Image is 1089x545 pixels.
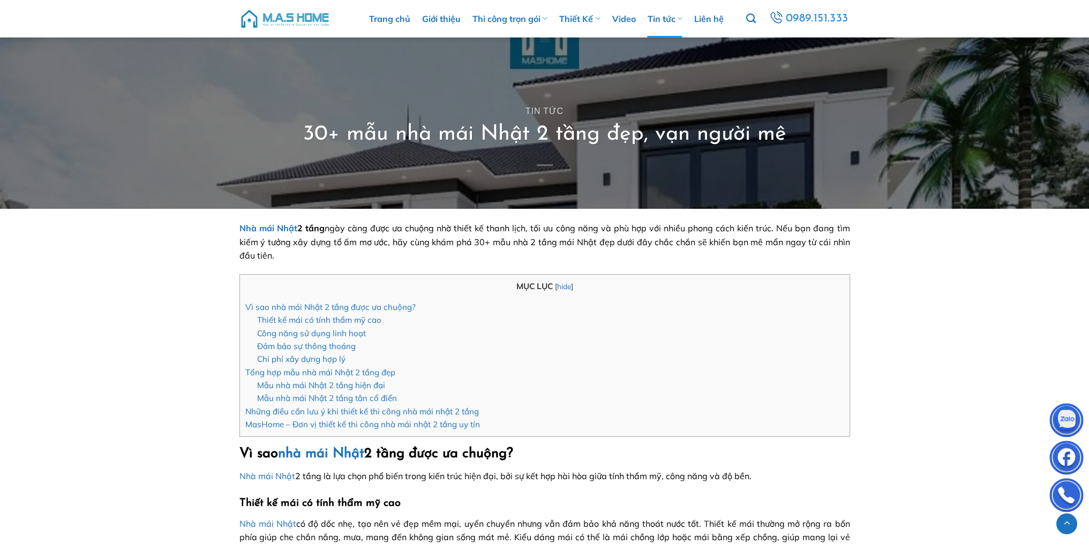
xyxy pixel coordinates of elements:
[239,223,850,261] span: ngày càng được ưa chuộng nhờ thiết kế thanh lịch, tối ưu công năng và phù hợp với nhiều phong các...
[786,10,848,28] span: 0989.151.333
[257,354,346,364] a: Chi phí xây dựng hợp lý
[245,302,416,312] a: Vì sao nhà mái Nhật 2 tầng được ưa chuộng?
[257,315,381,325] a: Thiết kế mái có tính thẩm mỹ cao
[245,406,479,417] a: Những điều cần lưu ý khi thiết kế thi công nhà mái nhật 2 tầng
[239,498,401,509] strong: Thiết kế mái có tính thẩm mỹ cao
[257,341,356,351] a: Đảm bảo sự thông thoáng
[239,3,331,35] img: M.A.S HOME – Tổng Thầu Thiết Kế Và Xây Nhà Trọn Gói
[768,9,850,28] a: 0989.151.333
[239,223,297,233] a: Nhà mái Nhật
[245,419,480,429] a: MasHome – Đơn vị thiết kế thi công nhà mái nhật 2 tầng uy tín
[239,471,295,481] a: Nhà mái Nhật
[257,393,397,403] a: Mẫu nhà mái Nhật 2 tầng tân cổ điển
[239,223,325,233] strong: 2 tầng
[239,471,752,481] span: 2 tầng là lựa chọn phổ biến trong kiến trúc hiện đại, bởi sự kết hợp hài hòa giữa tính thẩm mỹ, c...
[239,518,296,529] a: Nhà mái Nhật
[746,7,756,30] a: Tìm kiếm
[525,107,564,116] a: Tin tức
[303,120,786,148] h1: 30+ mẫu nhà mái Nhật 2 tầng đẹp, vạn người mê
[257,380,385,390] a: Mẫu nhà mái Nhật 2 tầng hiện đại
[245,280,844,293] p: MỤC LỤC
[1056,513,1077,534] a: Lên đầu trang
[555,282,557,291] span: [
[239,447,513,460] strong: Vì sao 2 tầng được ưa chuộng?
[278,447,364,460] a: nhà mái Nhật
[571,282,573,291] span: ]
[1050,481,1083,513] img: Phone
[257,328,366,338] a: Công năng sử dụng linh hoạt
[245,367,395,377] a: Tổng hợp mẫu nhà mái Nhật 2 tầng đẹp
[1050,406,1083,438] img: Zalo
[1050,443,1083,475] img: Facebook
[557,282,571,291] a: hide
